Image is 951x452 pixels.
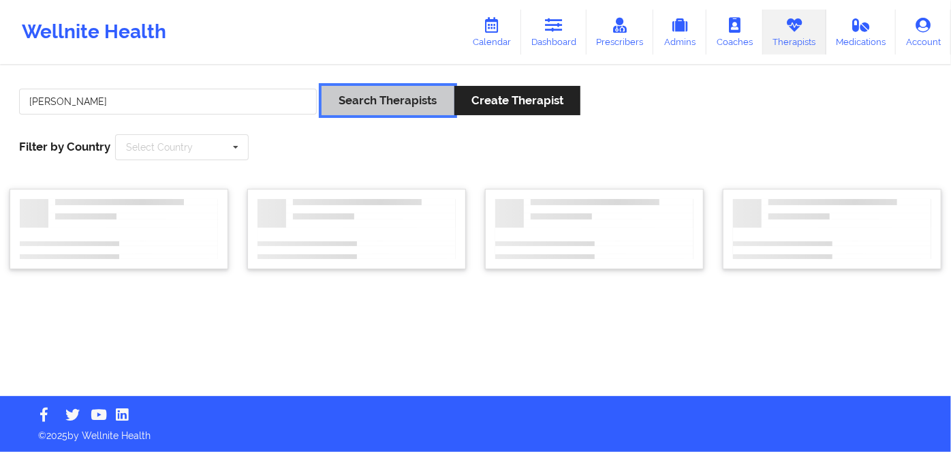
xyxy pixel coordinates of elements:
[19,140,110,153] span: Filter by Country
[706,10,763,55] a: Coaches
[454,86,580,115] button: Create Therapist
[322,86,454,115] button: Search Therapists
[653,10,706,55] a: Admins
[763,10,826,55] a: Therapists
[19,89,317,115] input: Search Keywords
[463,10,521,55] a: Calendar
[521,10,587,55] a: Dashboard
[587,10,654,55] a: Prescribers
[826,10,897,55] a: Medications
[29,419,922,442] p: © 2025 by Wellnite Health
[126,142,193,152] div: Select Country
[896,10,951,55] a: Account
